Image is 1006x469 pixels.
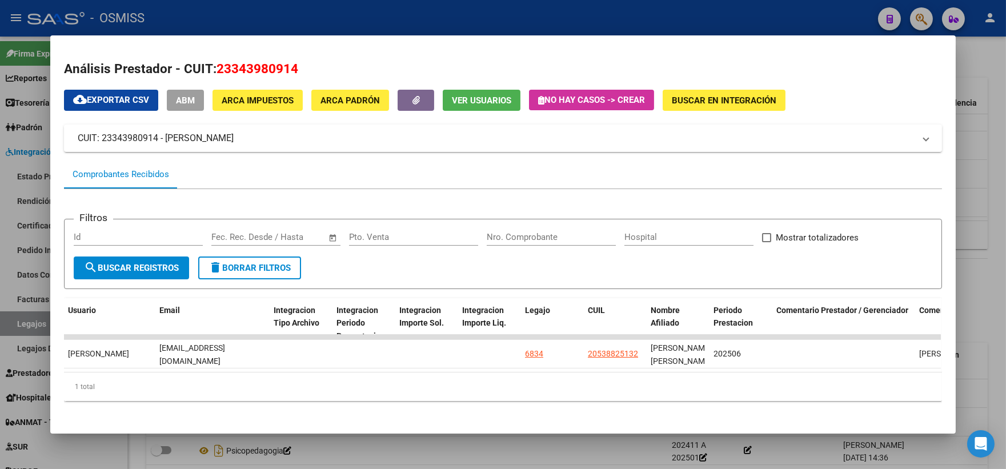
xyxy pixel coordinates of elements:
div: Open Intercom Messenger [967,430,995,458]
button: ARCA Impuestos [213,90,303,111]
datatable-header-cell: Integracion Periodo Presentacion [332,298,395,348]
span: Comentario Obra Social [919,306,1006,315]
button: Exportar CSV [64,90,158,111]
datatable-header-cell: CUIL [583,298,646,348]
button: Buscar en Integración [663,90,785,111]
span: CUIL [588,306,605,315]
span: Mostrar totalizadores [776,231,859,244]
span: Comentario Prestador / Gerenciador [776,306,908,315]
span: [EMAIL_ADDRESS][DOMAIN_NAME] [159,343,225,366]
span: Integracion Periodo Presentacion [336,306,385,341]
span: [PERSON_NAME] [919,349,980,358]
button: No hay casos -> Crear [529,90,654,110]
div: 6834 [525,347,543,360]
mat-icon: delete [209,260,222,274]
input: End date [259,232,314,242]
mat-icon: search [84,260,98,274]
h2: Análisis Prestador - CUIT: [64,59,942,79]
button: Borrar Filtros [198,256,301,279]
span: Ver Usuarios [452,95,511,106]
span: 23343980914 [217,61,298,76]
span: 202506 [714,349,741,358]
datatable-header-cell: Integracion Tipo Archivo [269,298,332,348]
datatable-header-cell: Integracion Importe Sol. [395,298,458,348]
mat-expansion-panel-header: CUIT: 23343980914 - [PERSON_NAME] [64,125,942,152]
span: Integracion Tipo Archivo [274,306,319,328]
datatable-header-cell: Integracion Importe Liq. [458,298,520,348]
span: [PERSON_NAME] [68,349,129,358]
span: [PERSON_NAME] [PERSON_NAME] [651,343,712,366]
datatable-header-cell: Usuario [63,298,155,348]
span: Exportar CSV [73,95,149,105]
mat-icon: cloud_download [73,93,87,106]
span: ARCA Padrón [320,95,380,106]
span: 20538825132 [588,349,638,358]
span: Integracion Importe Sol. [399,306,444,328]
datatable-header-cell: Comentario Prestador / Gerenciador [772,298,915,348]
button: Ver Usuarios [443,90,520,111]
span: Nombre Afiliado [651,306,680,328]
span: Borrar Filtros [209,263,291,273]
span: Buscar Registros [84,263,179,273]
span: Usuario [68,306,96,315]
button: ARCA Padrón [311,90,389,111]
datatable-header-cell: Email [155,298,269,348]
input: Start date [211,232,249,242]
span: Email [159,306,180,315]
span: Integracion Importe Liq. [462,306,506,328]
button: Open calendar [327,231,340,244]
div: Comprobantes Recibidos [73,168,169,181]
span: Legajo [525,306,550,315]
datatable-header-cell: Nombre Afiliado [646,298,709,348]
datatable-header-cell: Legajo [520,298,583,348]
span: ARCA Impuestos [222,95,294,106]
mat-panel-title: CUIT: 23343980914 - [PERSON_NAME] [78,131,915,145]
div: 1 total [64,372,942,401]
datatable-header-cell: Periodo Prestacion [709,298,772,348]
span: Periodo Prestacion [714,306,753,328]
span: No hay casos -> Crear [538,95,645,105]
h3: Filtros [74,210,113,225]
button: Buscar Registros [74,256,189,279]
span: ABM [176,95,195,106]
span: Buscar en Integración [672,95,776,106]
button: ABM [167,90,204,111]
